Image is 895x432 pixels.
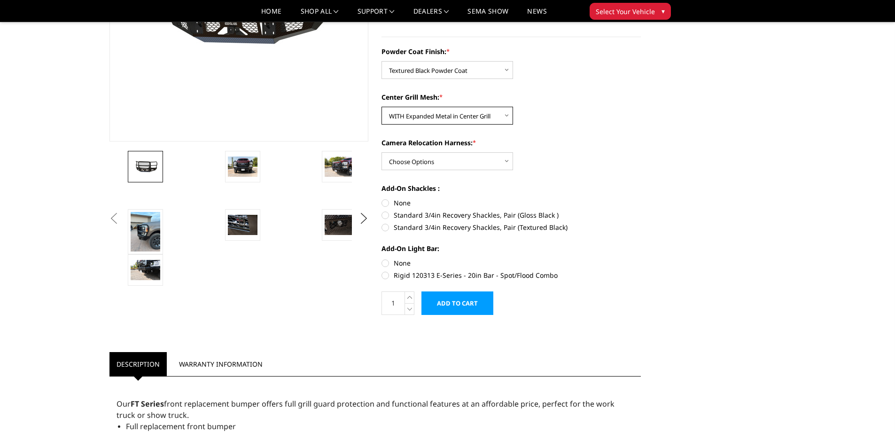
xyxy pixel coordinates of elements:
span: ▾ [662,6,665,16]
a: Description [109,352,167,376]
label: Camera Relocation Harness: [381,138,641,148]
strong: FT Series [131,399,164,409]
label: Center Grill Mesh: [381,92,641,102]
label: Add-On Light Bar: [381,243,641,253]
a: Warranty Information [172,352,270,376]
label: Rigid 120313 E-Series - 20in Bar - Spot/Flood Combo [381,270,641,280]
a: SEMA Show [467,8,508,22]
img: 2023-2026 Ford F250-350 - FT Series - Extreme Front Bumper [325,215,354,235]
button: Previous [107,212,121,226]
img: 2023-2026 Ford F250-350 - FT Series - Extreme Front Bumper [228,157,257,176]
img: 2023-2026 Ford F250-350 - FT Series - Extreme Front Bumper [131,160,160,173]
span: Our front replacement bumper offers full grill guard protection and functional features at an aff... [117,399,615,420]
button: Select Your Vehicle [590,3,671,20]
a: Home [261,8,281,22]
label: Powder Coat Finish: [381,47,641,56]
img: 2023-2026 Ford F250-350 - FT Series - Extreme Front Bumper [228,215,257,235]
a: News [527,8,546,22]
span: Full replacement front bumper [126,421,236,432]
input: Add to Cart [421,291,493,315]
img: 2023-2026 Ford F250-350 - FT Series - Extreme Front Bumper [325,157,354,176]
a: Dealers [413,8,449,22]
button: Next [357,212,371,226]
label: None [381,198,641,208]
label: Standard 3/4in Recovery Shackles, Pair (Gloss Black ) [381,210,641,220]
img: 2023-2026 Ford F250-350 - FT Series - Extreme Front Bumper [131,260,160,280]
a: Support [358,8,395,22]
label: Add-On Shackles : [381,183,641,193]
a: shop all [301,8,339,22]
img: 2023-2026 Ford F250-350 - FT Series - Extreme Front Bumper [131,212,160,251]
label: None [381,258,641,268]
span: Select Your Vehicle [596,7,655,16]
label: Standard 3/4in Recovery Shackles, Pair (Textured Black) [381,222,641,232]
